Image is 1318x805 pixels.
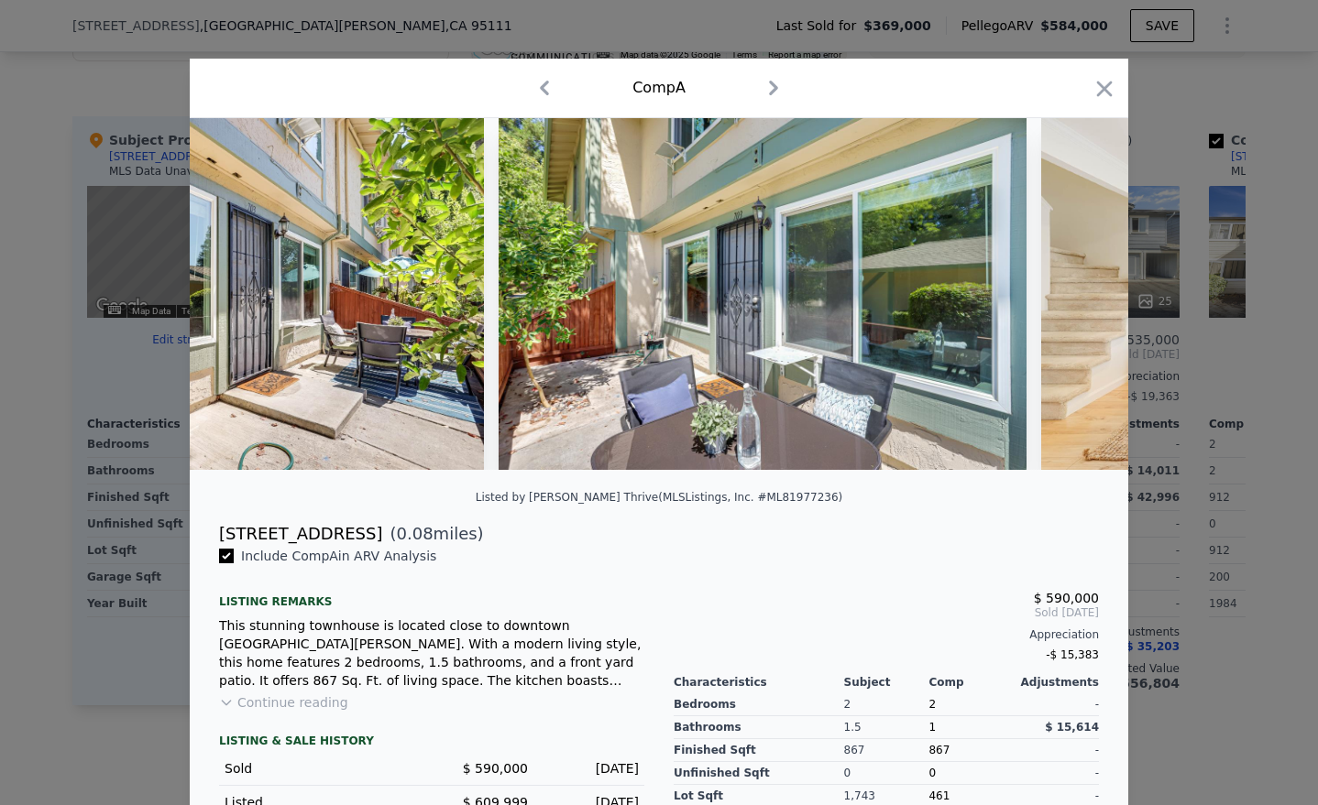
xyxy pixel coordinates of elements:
img: Property Img [499,118,1027,470]
div: Characteristics [674,675,844,690]
span: 0.08 [397,524,434,543]
div: Unfinished Sqft [674,762,844,785]
div: 2 [844,693,929,716]
span: -$ 15,383 [1046,648,1099,661]
span: $ 590,000 [1034,591,1099,605]
span: $ 590,000 [463,761,528,776]
span: 461 [928,789,950,802]
div: Comp [928,675,1014,690]
div: 0 [844,762,929,785]
div: Listed by [PERSON_NAME] Thrive (MLSListings, Inc. #ML81977236) [476,491,843,504]
div: 1.5 [844,716,929,739]
div: Sold [225,759,417,778]
div: Listing remarks [219,580,644,609]
div: Finished Sqft [674,739,844,762]
div: [STREET_ADDRESS] [219,521,382,547]
div: Bathrooms [674,716,844,739]
div: Appreciation [674,627,1099,642]
span: 867 [928,744,950,756]
span: ( miles) [382,521,483,547]
div: - [1014,762,1099,785]
div: LISTING & SALE HISTORY [219,734,644,752]
span: Sold [DATE] [674,605,1099,620]
div: Subject [844,675,929,690]
span: $ 15,614 [1045,721,1099,734]
div: 867 [844,739,929,762]
div: Comp A [632,77,686,99]
div: [DATE] [543,759,639,778]
div: 1 [928,716,1014,739]
span: 0 [928,767,936,779]
span: Include Comp A in ARV Analysis [234,549,444,563]
div: This stunning townhouse is located close to downtown [GEOGRAPHIC_DATA][PERSON_NAME]. With a moder... [219,616,644,690]
div: Adjustments [1014,675,1099,690]
span: 2 [928,698,936,711]
div: Bedrooms [674,693,844,716]
div: - [1014,739,1099,762]
div: - [1014,693,1099,716]
button: Continue reading [219,693,348,712]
